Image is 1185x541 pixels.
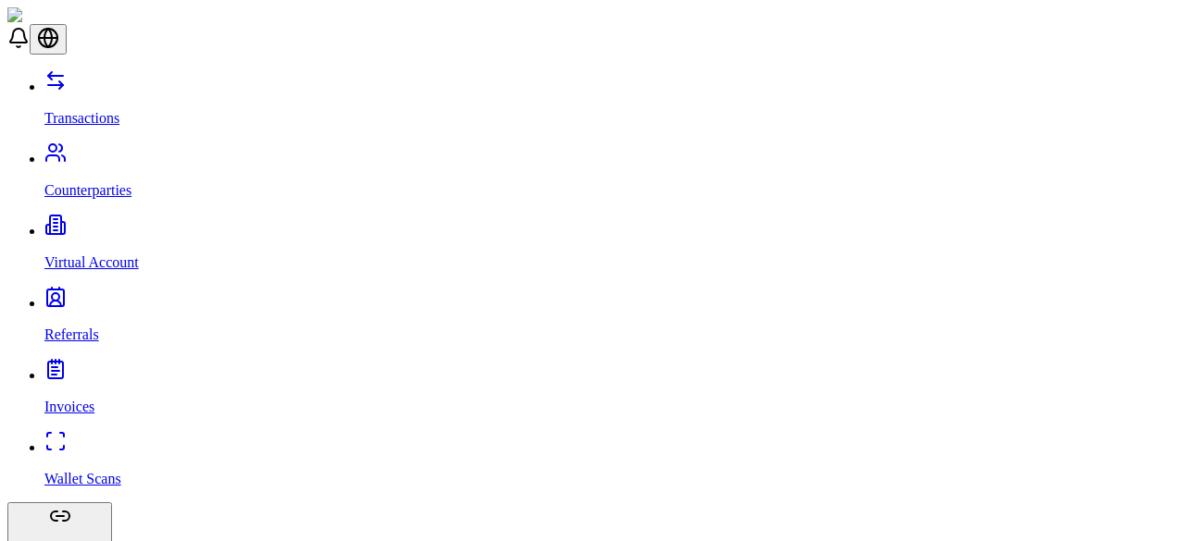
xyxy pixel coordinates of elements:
[44,254,1178,271] p: Virtual Account
[44,79,1178,127] a: Transactions
[44,182,1178,199] p: Counterparties
[44,223,1178,271] a: Virtual Account
[44,110,1178,127] p: Transactions
[44,471,1178,487] p: Wallet Scans
[44,367,1178,415] a: Invoices
[7,7,118,24] img: ShieldPay Logo
[44,151,1178,199] a: Counterparties
[44,439,1178,487] a: Wallet Scans
[44,295,1178,343] a: Referrals
[44,326,1178,343] p: Referrals
[44,399,1178,415] p: Invoices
